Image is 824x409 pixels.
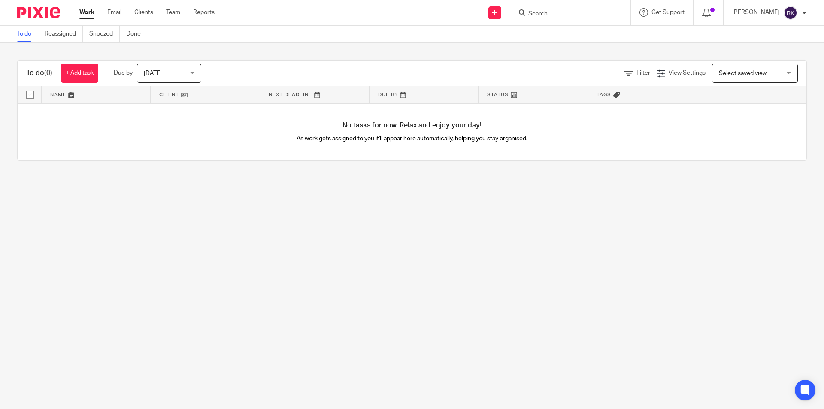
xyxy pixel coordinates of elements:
span: Tags [597,92,611,97]
span: (0) [44,70,52,76]
span: Filter [636,70,650,76]
h4: No tasks for now. Relax and enjoy your day! [18,121,806,130]
a: Reassigned [45,26,83,42]
a: + Add task [61,64,98,83]
a: To do [17,26,38,42]
span: View Settings [669,70,706,76]
a: Snoozed [89,26,120,42]
span: [DATE] [144,70,162,76]
h1: To do [26,69,52,78]
p: As work gets assigned to you it'll appear here automatically, helping you stay organised. [215,134,609,143]
a: Done [126,26,147,42]
a: Team [166,8,180,17]
input: Search [527,10,605,18]
img: svg%3E [784,6,797,20]
span: Get Support [651,9,685,15]
img: Pixie [17,7,60,18]
a: Work [79,8,94,17]
span: Select saved view [719,70,767,76]
a: Reports [193,8,215,17]
p: Due by [114,69,133,77]
p: [PERSON_NAME] [732,8,779,17]
a: Email [107,8,121,17]
a: Clients [134,8,153,17]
